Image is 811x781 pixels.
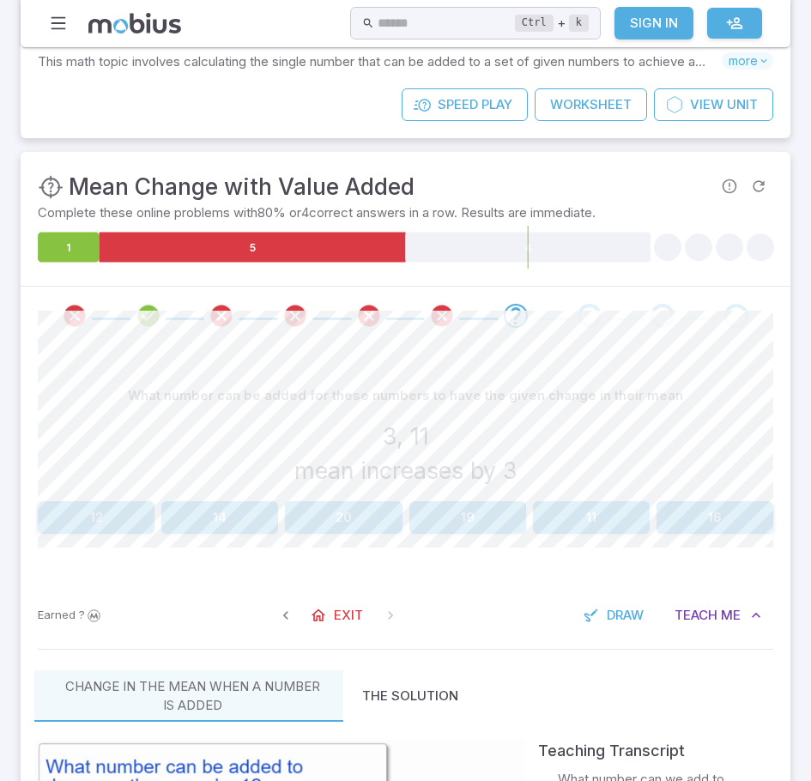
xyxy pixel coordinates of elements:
[60,677,324,715] p: Change in the mean when a number is added
[690,95,723,114] span: View
[744,172,773,201] span: Refresh Question
[654,88,773,121] a: ViewUnit
[285,501,402,534] button: 20
[294,453,517,487] h3: mean increases by 3
[128,386,683,405] p: What number can be added for these numbers to have the given change in their mean
[515,15,554,32] kbd: Ctrl
[334,606,363,625] span: Exit
[727,95,758,114] span: Unit
[38,203,773,222] p: Complete these online problems with 80 % or 4 correct answers in a row. Results are immediate.
[409,501,526,534] button: 19
[38,607,76,624] span: Earned
[402,88,528,121] a: SpeedPlay
[504,304,528,328] div: Go to the next question
[657,501,773,534] button: 16
[63,304,87,328] div: Review your answer
[383,419,429,453] h3: 3, 11
[614,7,693,39] a: Sign In
[721,606,741,625] span: Me
[209,304,233,328] div: Review your answer
[663,599,773,632] button: TeachMe
[38,607,103,624] p: Sign In to earn Mobius dollars
[161,501,278,534] button: 14
[69,169,415,203] h3: Mean Change with Value Added
[430,304,454,328] div: Review your answer
[607,606,644,625] span: Draw
[343,670,477,722] button: The Solution
[375,600,406,631] span: On Latest Question
[438,95,478,114] span: Speed
[535,88,647,121] a: Worksheet
[79,607,85,624] span: ?
[675,606,717,625] span: Teach
[533,501,650,534] button: 11
[481,95,512,114] span: Play
[38,501,154,534] button: 12
[651,304,675,328] div: Go to the next question
[283,304,307,328] div: Review your answer
[301,599,375,632] a: Exit
[574,599,656,632] button: Draw
[569,15,589,32] kbd: k
[715,172,744,201] span: Report an issue with the question
[515,13,589,33] div: +
[270,600,301,631] span: Previous Question
[538,739,777,763] div: Teaching Transcript
[38,52,722,71] p: This math topic involves calculating the single number that can be added to a set of given number...
[578,304,602,328] div: Go to the next question
[136,304,160,328] div: Review your answer
[357,304,381,328] div: Review your answer
[724,304,748,328] div: Go to the next question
